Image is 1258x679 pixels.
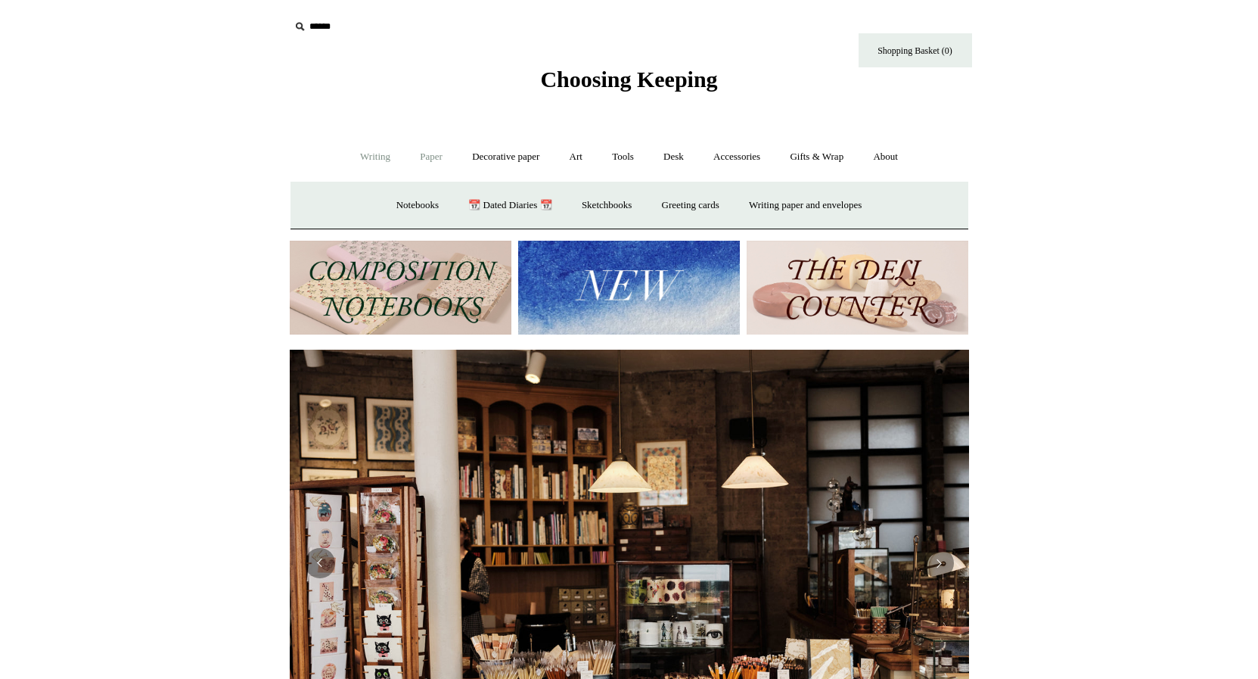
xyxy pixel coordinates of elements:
a: Writing [346,137,404,177]
button: Previous [305,548,335,578]
button: Next [924,548,954,578]
img: New.jpg__PID:f73bdf93-380a-4a35-bcfe-7823039498e1 [518,241,740,335]
a: Greeting cards [648,185,733,226]
a: Notebooks [383,185,452,226]
a: 📆 Dated Diaries 📆 [455,185,565,226]
a: Decorative paper [458,137,553,177]
img: The Deli Counter [747,241,968,335]
a: Sketchbooks [568,185,645,226]
a: Desk [650,137,697,177]
img: 202302 Composition ledgers.jpg__PID:69722ee6-fa44-49dd-a067-31375e5d54ec [290,241,511,335]
a: Choosing Keeping [540,79,717,89]
a: Tools [598,137,648,177]
a: Writing paper and envelopes [735,185,875,226]
a: Gifts & Wrap [776,137,857,177]
a: Shopping Basket (0) [859,33,972,67]
a: Accessories [700,137,774,177]
a: About [859,137,912,177]
a: Paper [406,137,456,177]
a: Art [556,137,596,177]
span: Choosing Keeping [540,67,717,92]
